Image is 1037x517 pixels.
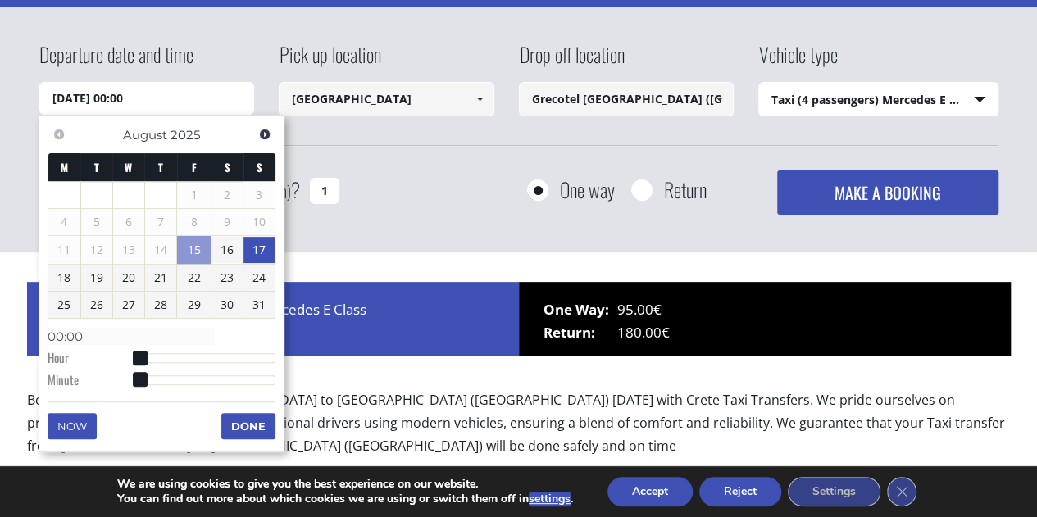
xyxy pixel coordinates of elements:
span: Saturday [224,159,230,175]
label: One way [560,179,615,200]
span: 14 [145,237,176,263]
span: 11 [48,237,80,263]
button: MAKE A BOOKING [777,170,998,215]
div: Price for 1 x Taxi (4 passengers) Mercedes E Class [27,282,519,356]
button: Accept [607,477,693,506]
button: Reject [699,477,781,506]
label: Departure date and time [39,40,193,82]
span: 7 [145,209,176,235]
a: 18 [48,265,80,291]
button: Settings [788,477,880,506]
span: 4 [48,209,80,235]
button: Close GDPR Cookie Banner [887,477,916,506]
button: Done [221,413,275,439]
a: 21 [145,265,176,291]
span: August [123,127,167,143]
a: Previous [48,124,70,146]
span: Sunday [257,159,262,175]
a: 19 [81,265,112,291]
a: 24 [243,265,275,291]
a: 28 [145,292,176,318]
span: 13 [113,237,144,263]
span: 6 [113,209,144,235]
button: settings [529,492,571,506]
a: 25 [48,292,80,318]
dt: Hour [48,349,139,370]
span: Friday [191,159,196,175]
a: 23 [211,265,243,291]
span: 12 [81,237,112,263]
input: Select drop-off location [519,82,735,116]
a: Next [253,124,275,146]
span: Thursday [158,159,163,175]
a: Show All Items [706,82,733,116]
a: 16 [211,237,243,263]
span: 2 [211,182,243,208]
span: 5 [81,209,112,235]
span: Next [258,128,271,141]
span: 10 [243,209,275,235]
a: 27 [113,292,144,318]
span: 2025 [171,127,200,143]
label: Drop off location [519,40,625,82]
span: Monday [61,159,68,175]
span: Previous [52,128,66,141]
a: 26 [81,292,112,318]
a: 17 [243,237,275,263]
dt: Minute [48,371,139,392]
label: Vehicle type [758,40,838,82]
p: Book a Taxi transfer from [GEOGRAPHIC_DATA] to [GEOGRAPHIC_DATA] ([GEOGRAPHIC_DATA]) [DATE] with ... [27,388,1011,471]
input: Select pickup location [279,82,494,116]
a: 30 [211,292,243,318]
p: We are using cookies to give you the best experience on our website. [117,477,573,492]
span: Wednesday [125,159,132,175]
div: 95.00€ 180.00€ [519,282,1011,356]
a: 22 [177,265,211,291]
a: 31 [243,292,275,318]
a: 20 [113,265,144,291]
span: 1 [177,182,211,208]
span: 8 [177,209,211,235]
span: Tuesday [94,159,99,175]
a: 15 [177,236,211,264]
label: Pick up location [279,40,381,82]
button: Now [48,413,97,439]
span: One Way: [544,298,617,321]
a: Show All Items [466,82,493,116]
span: 9 [211,209,243,235]
span: Return: [544,321,617,344]
span: Taxi (4 passengers) Mercedes E Class [759,83,998,117]
span: 3 [243,182,275,208]
label: Return [664,179,707,200]
p: You can find out more about which cookies we are using or switch them off in . [117,492,573,506]
a: 29 [177,292,211,318]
